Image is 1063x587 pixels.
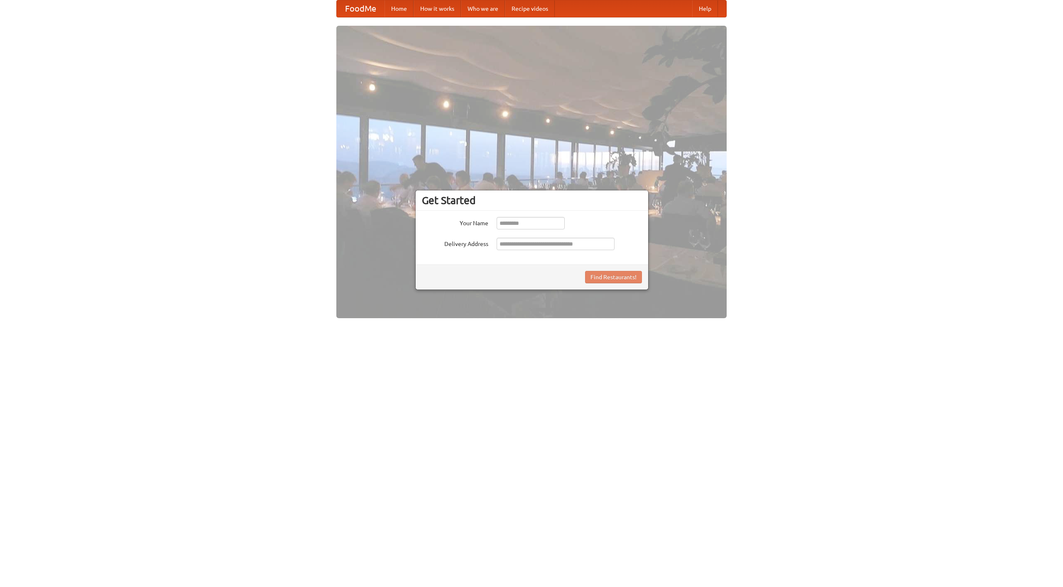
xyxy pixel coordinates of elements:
label: Delivery Address [422,238,488,248]
a: Home [385,0,414,17]
a: FoodMe [337,0,385,17]
a: Help [692,0,718,17]
a: How it works [414,0,461,17]
label: Your Name [422,217,488,227]
button: Find Restaurants! [585,271,642,283]
a: Who we are [461,0,505,17]
h3: Get Started [422,194,642,207]
a: Recipe videos [505,0,555,17]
